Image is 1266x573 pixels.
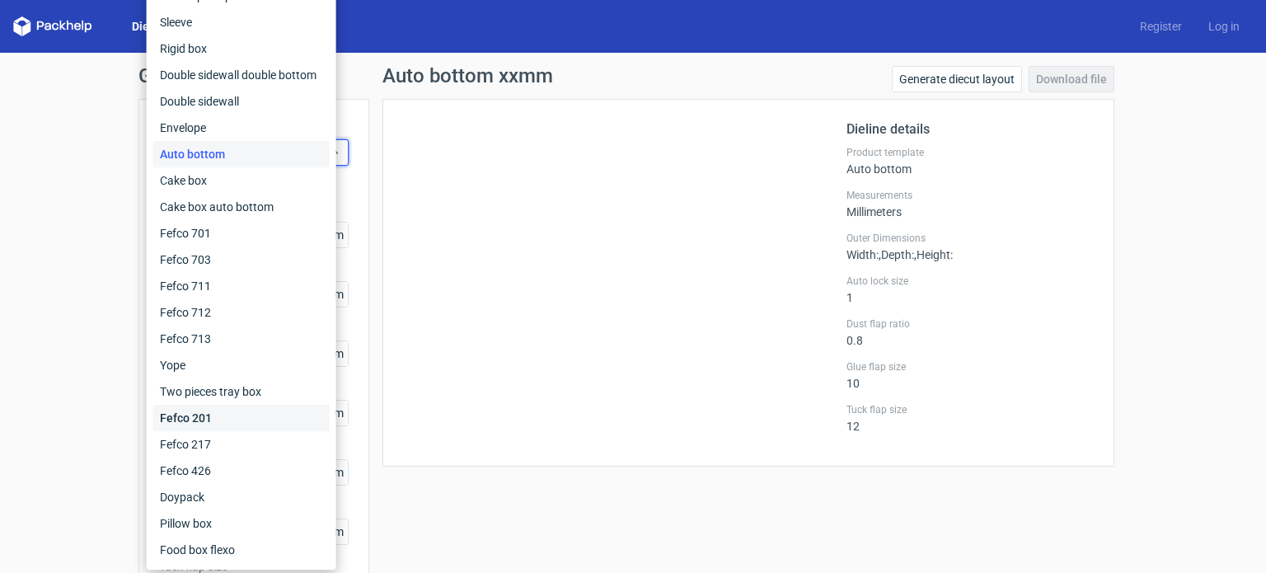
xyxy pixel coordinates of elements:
[846,189,1094,202] label: Measurements
[153,484,330,510] div: Doypack
[892,66,1022,92] a: Generate diecut layout
[119,18,188,35] a: Dielines
[153,326,330,352] div: Fefco 713
[153,431,330,458] div: Fefco 217
[153,458,330,484] div: Fefco 426
[846,403,1094,416] label: Tuck flap size
[382,66,553,86] h1: Auto bottom xxmm
[138,66,1128,86] h1: Generate new dieline
[153,378,330,405] div: Two pieces tray box
[846,248,879,261] span: Width :
[153,273,330,299] div: Fefco 711
[846,317,1094,347] div: 0.8
[153,141,330,167] div: Auto bottom
[153,352,330,378] div: Yope
[153,194,330,220] div: Cake box auto bottom
[153,510,330,537] div: Pillow box
[846,232,1094,245] label: Outer Dimensions
[846,360,1094,373] label: Glue flap size
[153,537,330,563] div: Food box flexo
[153,35,330,62] div: Rigid box
[1195,18,1253,35] a: Log in
[846,403,1094,433] div: 12
[153,115,330,141] div: Envelope
[846,275,1094,288] label: Auto lock size
[153,299,330,326] div: Fefco 712
[914,248,953,261] span: , Height :
[879,248,914,261] span: , Depth :
[846,120,1094,139] h2: Dieline details
[153,62,330,88] div: Double sidewall double bottom
[153,220,330,247] div: Fefco 701
[846,317,1094,331] label: Dust flap ratio
[1127,18,1195,35] a: Register
[153,9,330,35] div: Sleeve
[846,189,1094,218] div: Millimeters
[153,247,330,273] div: Fefco 703
[846,146,1094,176] div: Auto bottom
[846,275,1094,304] div: 1
[153,88,330,115] div: Double sidewall
[153,405,330,431] div: Fefco 201
[846,360,1094,390] div: 10
[153,167,330,194] div: Cake box
[846,146,1094,159] label: Product template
